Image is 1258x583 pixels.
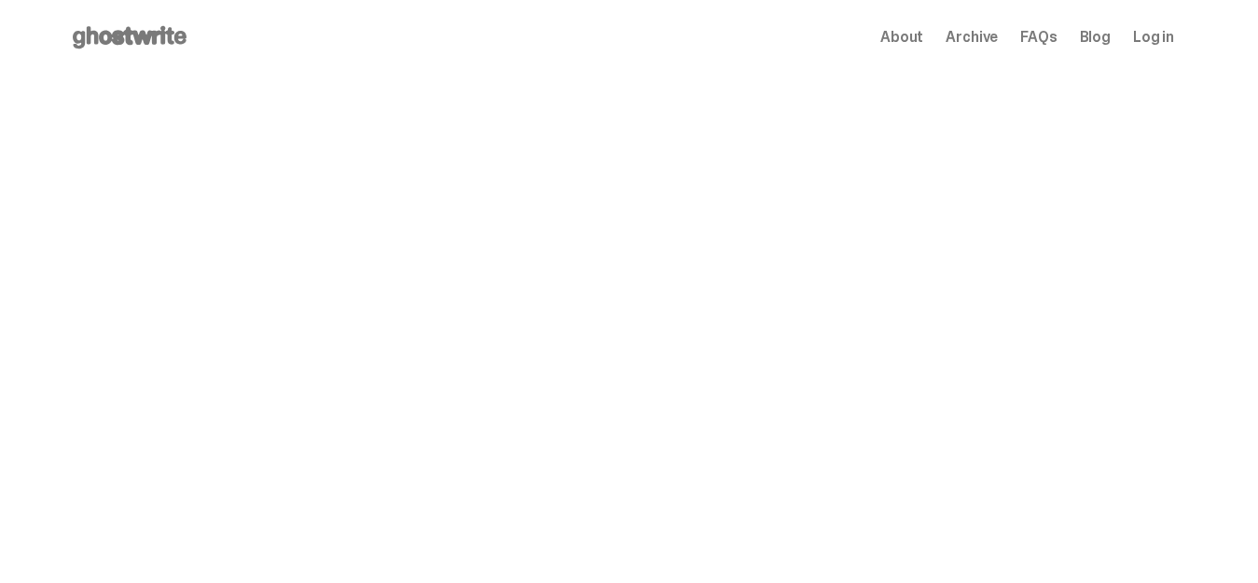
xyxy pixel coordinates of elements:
h2: MLB "Game Face" [70,461,518,506]
p: This was the first ghostwrite x MLB blind box ever created. The first MLB rookie ghosts. The firs... [70,513,518,563]
span: Archived [92,427,155,442]
a: FAQs [1020,30,1057,45]
a: Archive [946,30,998,45]
a: Log in [1133,30,1174,45]
a: About [880,30,923,45]
a: Blog [1080,30,1111,45]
